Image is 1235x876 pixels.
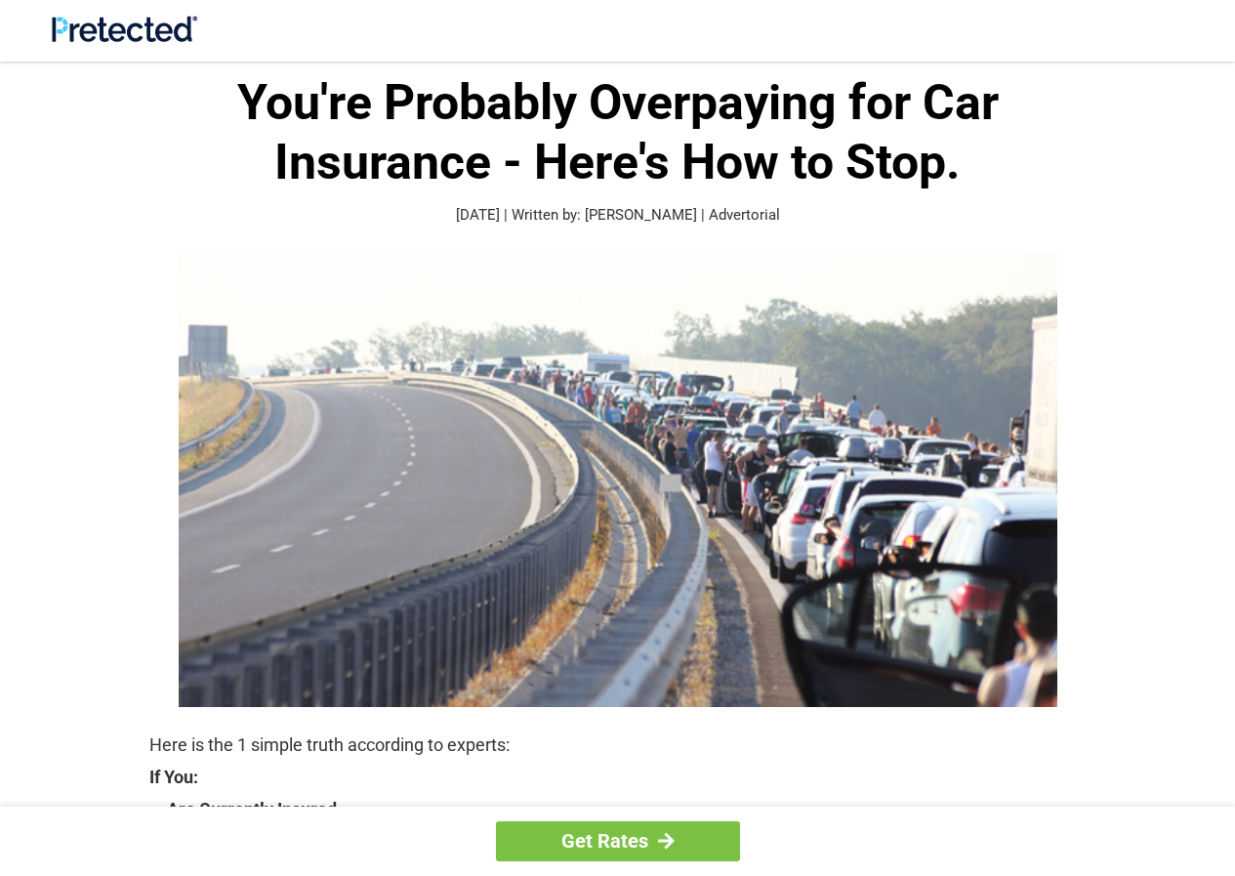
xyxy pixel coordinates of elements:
h1: You're Probably Overpaying for Car Insurance - Here's How to Stop. [149,73,1087,192]
a: Site Logo [52,27,197,46]
a: Get Rates [496,821,740,861]
strong: Are Currently Insured [167,796,1087,823]
p: [DATE] | Written by: [PERSON_NAME] | Advertorial [149,204,1087,227]
p: Here is the 1 simple truth according to experts: [149,731,1087,759]
img: Site Logo [52,16,197,42]
strong: If You: [149,769,1087,786]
